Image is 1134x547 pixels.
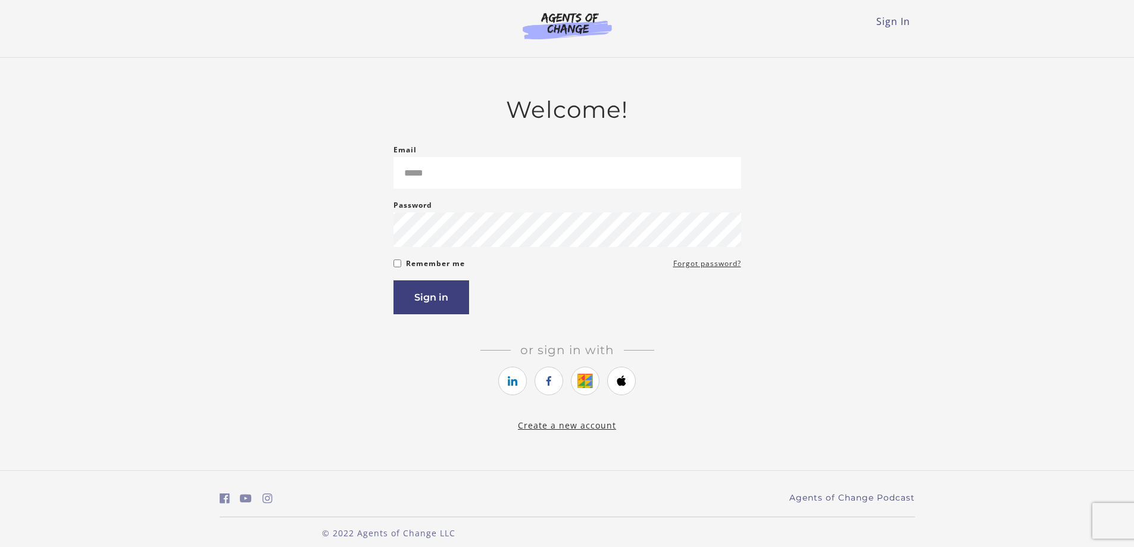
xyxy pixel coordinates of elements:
[220,527,558,539] p: © 2022 Agents of Change LLC
[535,367,563,395] a: https://courses.thinkific.com/users/auth/facebook?ss%5Breferral%5D=&ss%5Buser_return_to%5D=&ss%5B...
[220,490,230,507] a: https://www.facebook.com/groups/aswbtestprep (Open in a new window)
[510,12,624,39] img: Agents of Change Logo
[393,280,469,314] button: Sign in
[511,343,624,357] span: Or sign in with
[406,257,465,271] label: Remember me
[607,367,636,395] a: https://courses.thinkific.com/users/auth/apple?ss%5Breferral%5D=&ss%5Buser_return_to%5D=&ss%5Bvis...
[498,367,527,395] a: https://courses.thinkific.com/users/auth/linkedin?ss%5Breferral%5D=&ss%5Buser_return_to%5D=&ss%5B...
[393,143,417,157] label: Email
[263,493,273,504] i: https://www.instagram.com/agentsofchangeprep/ (Open in a new window)
[220,493,230,504] i: https://www.facebook.com/groups/aswbtestprep (Open in a new window)
[518,420,616,431] a: Create a new account
[876,15,910,28] a: Sign In
[789,492,915,504] a: Agents of Change Podcast
[240,490,252,507] a: https://www.youtube.com/c/AgentsofChangeTestPrepbyMeaganMitchell (Open in a new window)
[393,96,741,124] h2: Welcome!
[263,490,273,507] a: https://www.instagram.com/agentsofchangeprep/ (Open in a new window)
[240,493,252,504] i: https://www.youtube.com/c/AgentsofChangeTestPrepbyMeaganMitchell (Open in a new window)
[571,367,599,395] a: https://courses.thinkific.com/users/auth/google?ss%5Breferral%5D=&ss%5Buser_return_to%5D=&ss%5Bvi...
[673,257,741,271] a: Forgot password?
[393,198,432,212] label: Password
